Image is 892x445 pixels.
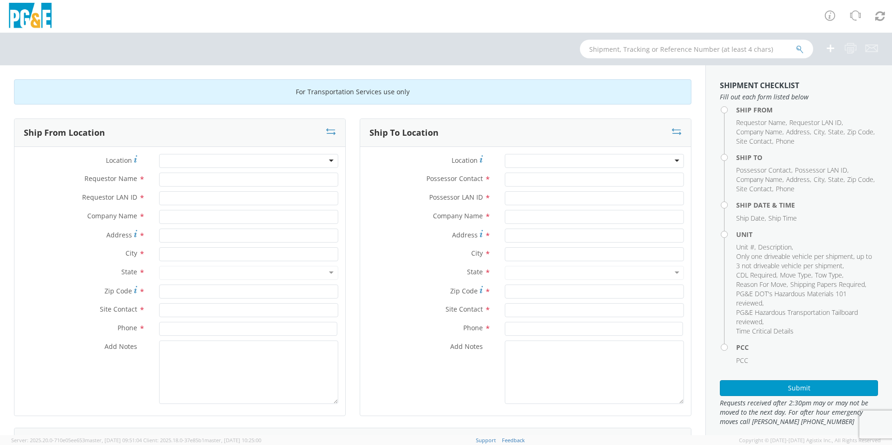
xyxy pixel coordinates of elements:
li: , [790,280,866,289]
h4: Ship Date & Time [736,202,878,209]
li: , [736,280,788,289]
span: Description [758,243,792,251]
li: , [789,118,843,127]
span: Phone [776,184,794,193]
li: , [815,271,843,280]
span: Ship Date [736,214,765,222]
span: Shipping Papers Required [790,280,865,289]
div: For Transportation Services use only [14,79,691,104]
span: Zip Code [450,286,478,295]
span: Phone [776,137,794,146]
li: , [736,243,756,252]
span: Requests received after 2:30pm may or may not be moved to the next day. For after hour emergency ... [720,398,878,426]
span: Location [106,156,132,165]
li: , [736,271,778,280]
h3: Ship From Location [24,128,105,138]
span: Server: 2025.20.0-710e05ee653 [11,437,142,444]
span: Time Critical Details [736,327,794,335]
span: Requestor LAN ID [789,118,842,127]
a: Support [476,437,496,444]
span: State [828,175,843,184]
span: Site Contact [446,305,483,313]
span: Site Contact [736,137,772,146]
span: Address [452,230,478,239]
li: , [736,137,774,146]
li: , [847,175,875,184]
span: Requestor Name [84,174,137,183]
li: , [736,118,787,127]
span: Ship Time [768,214,797,222]
input: Shipment, Tracking or Reference Number (at least 4 chars) [580,40,813,58]
span: Address [106,230,132,239]
li: , [814,127,826,137]
span: Zip Code [847,127,873,136]
span: Copyright © [DATE]-[DATE] Agistix Inc., All Rights Reserved [739,437,881,444]
li: , [736,184,774,194]
li: , [736,214,766,223]
span: Reason For Move [736,280,787,289]
img: pge-logo-06675f144f4cfa6a6814.png [7,3,54,30]
li: , [847,127,875,137]
span: Unit # [736,243,754,251]
li: , [786,127,811,137]
li: , [736,289,876,308]
li: , [736,175,784,184]
h3: Ship To Location [369,128,439,138]
span: State [828,127,843,136]
span: CDL Required [736,271,776,279]
span: City [471,249,483,257]
span: Tow Type [815,271,842,279]
span: Zip Code [847,175,873,184]
span: Company Name [736,175,782,184]
span: PG&E DOT's Hazardous Materials 101 reviewed [736,289,847,307]
li: , [786,175,811,184]
h4: Ship To [736,154,878,161]
span: PG&E Hazardous Transportation Tailboard reviewed [736,308,858,326]
span: Address [786,175,810,184]
span: Address [786,127,810,136]
span: Phone [463,323,483,332]
span: master, [DATE] 10:25:00 [204,437,261,444]
li: , [828,127,845,137]
span: Possessor Contact [426,174,483,183]
li: , [736,252,876,271]
span: Add Notes [450,342,483,351]
li: , [814,175,826,184]
span: Move Type [780,271,811,279]
span: Possessor Contact [736,166,791,174]
span: Possessor LAN ID [795,166,847,174]
span: Only one driveable vehicle per shipment, up to 3 not driveable vehicle per shipment [736,252,872,270]
span: City [814,127,824,136]
li: , [780,271,813,280]
span: Company Name [736,127,782,136]
button: Submit [720,380,878,396]
a: Feedback [502,437,525,444]
li: , [828,175,845,184]
strong: Shipment Checklist [720,80,799,90]
span: Site Contact [100,305,137,313]
span: State [121,267,137,276]
span: PCC [736,356,748,365]
span: City [814,175,824,184]
span: Company Name [87,211,137,220]
span: Zip Code [105,286,132,295]
span: Location [452,156,478,165]
li: , [736,127,784,137]
span: Phone [118,323,137,332]
h4: Unit [736,231,878,238]
li: , [758,243,793,252]
span: City [125,249,137,257]
span: Requestor LAN ID [82,193,137,202]
h4: PCC [736,344,878,351]
li: , [736,308,876,327]
h4: Ship From [736,106,878,113]
span: Client: 2025.18.0-37e85b1 [143,437,261,444]
span: Fill out each form listed below [720,92,878,102]
span: Add Notes [105,342,137,351]
li: , [795,166,849,175]
span: Requestor Name [736,118,786,127]
span: Possessor LAN ID [429,193,483,202]
span: master, [DATE] 09:51:04 [85,437,142,444]
span: State [467,267,483,276]
span: Site Contact [736,184,772,193]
